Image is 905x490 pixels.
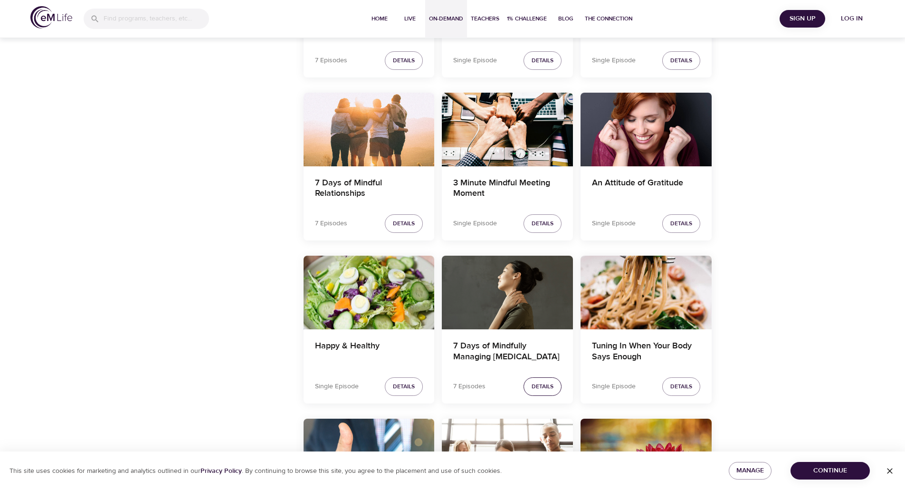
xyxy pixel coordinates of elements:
[385,214,423,233] button: Details
[524,51,562,70] button: Details
[524,377,562,396] button: Details
[791,462,870,480] button: Continue
[200,467,242,475] a: Privacy Policy
[585,14,632,24] span: The Connection
[833,13,871,25] span: Log in
[368,14,391,24] span: Home
[798,465,862,477] span: Continue
[662,214,700,233] button: Details
[453,56,497,66] p: Single Episode
[399,14,421,24] span: Live
[453,178,562,201] h4: 3 Minute Mindful Meeting Moment
[729,462,772,480] button: Manage
[829,10,875,28] button: Log in
[429,14,463,24] span: On-Demand
[453,382,486,392] p: 7 Episodes
[315,56,347,66] p: 7 Episodes
[592,219,636,229] p: Single Episode
[442,93,573,166] button: 3 Minute Mindful Meeting Moment
[592,178,700,201] h4: An Attitude of Gratitude
[315,219,347,229] p: 7 Episodes
[385,51,423,70] button: Details
[532,219,553,229] span: Details
[532,382,553,392] span: Details
[393,382,415,392] span: Details
[471,14,499,24] span: Teachers
[592,382,636,392] p: Single Episode
[453,219,497,229] p: Single Episode
[670,56,692,66] span: Details
[393,56,415,66] span: Details
[736,465,764,477] span: Manage
[315,178,423,201] h4: 7 Days of Mindful Relationships
[453,341,562,364] h4: 7 Days of Mindfully Managing [MEDICAL_DATA]
[554,14,577,24] span: Blog
[393,219,415,229] span: Details
[581,93,712,166] button: An Attitude of Gratitude
[442,256,573,329] button: 7 Days of Mindfully Managing Chronic Pain
[780,10,825,28] button: Sign Up
[315,341,423,364] h4: Happy & Healthy
[524,214,562,233] button: Details
[670,219,692,229] span: Details
[662,377,700,396] button: Details
[592,341,700,364] h4: Tuning In When Your Body Says Enough
[581,256,712,329] button: Tuning In When Your Body Says Enough
[662,51,700,70] button: Details
[532,56,553,66] span: Details
[104,9,209,29] input: Find programs, teachers, etc...
[30,6,72,29] img: logo
[783,13,821,25] span: Sign Up
[385,377,423,396] button: Details
[592,56,636,66] p: Single Episode
[304,256,435,329] button: Happy & Healthy
[670,382,692,392] span: Details
[304,93,435,166] button: 7 Days of Mindful Relationships
[507,14,547,24] span: 1% Challenge
[315,382,359,392] p: Single Episode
